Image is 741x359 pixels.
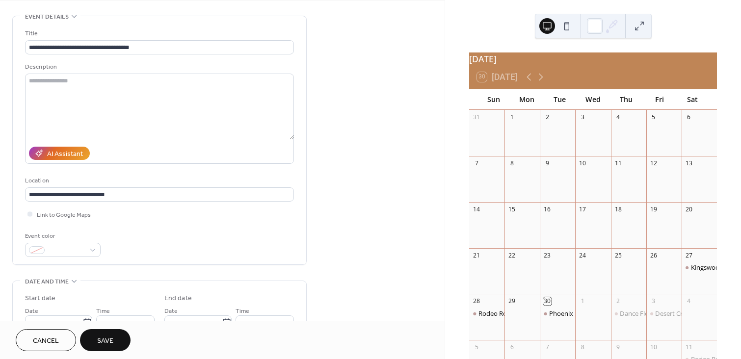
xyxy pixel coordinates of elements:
div: 13 [685,159,693,167]
div: 12 [649,159,658,167]
div: 6 [508,343,516,352]
button: Save [80,329,131,351]
span: Event details [25,12,69,22]
span: Link to Google Maps [37,210,91,220]
div: Rodeo Rose Market [478,309,536,318]
span: Date [25,306,38,316]
div: 21 [473,251,481,259]
div: 7 [473,159,481,167]
div: Dance Floor Takeover [620,309,684,318]
div: Sat [676,89,709,109]
div: 3 [649,297,658,306]
div: Mon [510,89,544,109]
div: Rodeo Rose Market [469,309,504,318]
div: 11 [685,343,693,352]
div: 29 [508,297,516,306]
div: 8 [508,159,516,167]
button: Cancel [16,329,76,351]
span: Time [236,306,249,316]
div: 11 [614,159,622,167]
div: 8 [579,343,587,352]
div: Wed [577,89,610,109]
div: 5 [473,343,481,352]
div: 27 [685,251,693,259]
span: Time [96,306,110,316]
div: 3 [579,113,587,121]
div: 16 [543,205,552,213]
div: Title [25,28,292,39]
div: AI Assistant [47,149,83,159]
div: 15 [508,205,516,213]
div: 5 [649,113,658,121]
div: Event color [25,231,99,241]
div: 6 [685,113,693,121]
button: AI Assistant [29,147,90,160]
div: 23 [543,251,552,259]
div: 18 [614,205,622,213]
div: 20 [685,205,693,213]
div: 10 [579,159,587,167]
div: Location [25,176,292,186]
div: 9 [614,343,622,352]
div: 17 [579,205,587,213]
div: Desert Creative Market Tot Thrift and Pop Up Market [646,309,682,318]
div: Kingswood Parke Craft Fair [682,263,717,272]
span: Cancel [33,336,59,346]
span: Save [97,336,113,346]
div: Phoenix Food Fest [549,309,604,318]
div: 31 [473,113,481,121]
div: 7 [543,343,552,352]
div: Start date [25,293,55,304]
div: 25 [614,251,622,259]
div: 10 [649,343,658,352]
div: [DATE] [469,52,717,65]
div: Fri [643,89,676,109]
span: Date and time [25,277,69,287]
div: End date [164,293,192,304]
div: Sun [477,89,510,109]
div: 1 [579,297,587,306]
div: 30 [543,297,552,306]
div: 2 [543,113,552,121]
span: Date [164,306,178,316]
div: Tue [543,89,577,109]
div: 28 [473,297,481,306]
div: 4 [685,297,693,306]
div: 1 [508,113,516,121]
div: 4 [614,113,622,121]
div: 2 [614,297,622,306]
div: Phoenix Food Fest [540,309,575,318]
div: 26 [649,251,658,259]
div: 24 [579,251,587,259]
div: Thu [609,89,643,109]
div: Description [25,62,292,72]
div: Dance Floor Takeover [611,309,646,318]
div: 22 [508,251,516,259]
div: 19 [649,205,658,213]
div: 14 [473,205,481,213]
div: 9 [543,159,552,167]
